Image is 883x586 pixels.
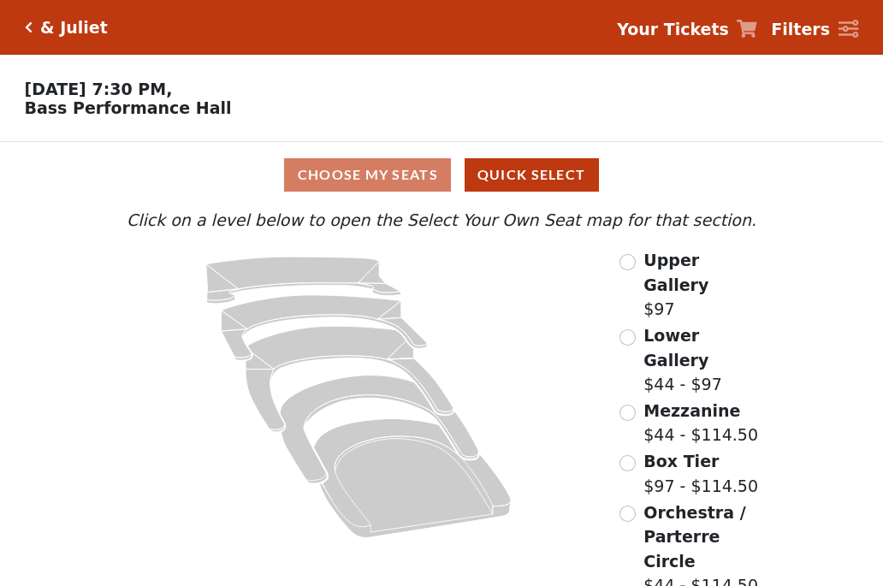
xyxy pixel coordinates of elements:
[206,257,401,304] path: Upper Gallery - Seats Available: 304
[122,208,761,233] p: Click on a level below to open the Select Your Own Seat map for that section.
[771,20,830,38] strong: Filters
[617,17,757,42] a: Your Tickets
[222,295,428,360] path: Lower Gallery - Seats Available: 84
[643,401,740,420] span: Mezzanine
[643,248,761,322] label: $97
[465,158,599,192] button: Quick Select
[643,452,719,471] span: Box Tier
[643,326,708,370] span: Lower Gallery
[771,17,858,42] a: Filters
[643,503,745,571] span: Orchestra / Parterre Circle
[643,449,758,498] label: $97 - $114.50
[617,20,729,38] strong: Your Tickets
[643,399,758,447] label: $44 - $114.50
[25,21,33,33] a: Click here to go back to filters
[643,251,708,294] span: Upper Gallery
[314,419,512,538] path: Orchestra / Parterre Circle - Seats Available: 20
[40,18,108,38] h5: & Juliet
[643,323,761,397] label: $44 - $97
